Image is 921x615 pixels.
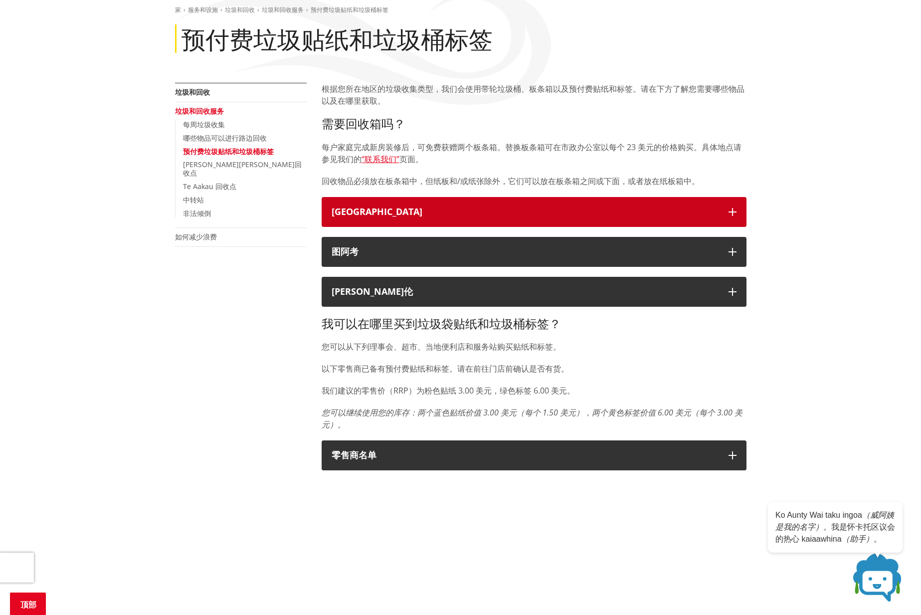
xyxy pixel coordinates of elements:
a: “联系我们” [362,154,399,165]
font: 根据您所在地区的垃圾收集类型，我们会使用带轮垃圾桶、板条箱以及预付费贴纸和标签。请在下方了解您需要哪些物品以及在哪里获取。 [322,83,744,106]
font: 每户家庭完成新房装修后，可免费获赠两个板条箱。替换板条箱可在市政办公室以每个 23 美元的价格购买。具体地点请参见我们的 [322,142,741,165]
a: 顶部 [10,593,46,615]
a: 家 [175,5,181,14]
font: 需要回收箱吗？ [322,115,405,132]
font: 我是怀卡托区议会的热心 kaiaawhina [775,523,895,543]
button: 零售商名单 [322,440,746,470]
button: 图阿考 [322,237,746,267]
a: 垃圾和回收 [175,87,210,97]
a: [PERSON_NAME][PERSON_NAME]回收点 [183,160,302,178]
a: 预付费垃圾贴纸和垃圾桶标签 [183,147,274,156]
button: [PERSON_NAME]伦 [322,277,746,307]
font: 我可以在哪里买到垃圾袋贴纸和垃圾桶标签？ [322,315,561,332]
a: 每周垃圾收集 [183,120,225,129]
button: [GEOGRAPHIC_DATA] [322,197,746,227]
font: 您可以继续使用您的库存：两个蓝色贴纸价值 3.00 美元（每个 1.50 美元），两个黄色标签价值 6.00 美元（每个 3.00 美元）。 [322,407,742,430]
font: [GEOGRAPHIC_DATA] [332,205,422,217]
font: 您可以从下列理事会、超市、当地便利店和服务站购买贴纸和标签。 [322,341,561,352]
a: Te Aakau 回收点 [183,182,236,191]
font: 我们建议的零售价（RRP）为粉色贴纸 3.00 美元，绿色标签 6.00 美元。 [322,385,575,396]
a: 垃圾和回收服务 [262,5,304,14]
font: 以下零售商已备有预付费贴纸和标签。请在前往门店前确认是否有货。 [322,363,569,374]
a: 中转站 [183,195,204,205]
font: 预付费垃圾贴纸和垃圾桶标签 [182,20,493,56]
font: 。 [874,535,882,543]
a: 非法倾倒 [183,208,211,218]
a: 如何减少浪费 [175,232,217,241]
font: 零售商名单 [332,449,376,461]
font: （助手） [842,535,874,543]
a: 服务和设施 [188,5,218,14]
nav: 面包屑 [175,6,746,14]
a: 哪些物品可以进行路边回收 [183,133,267,143]
font: 回收物品必须放在板条箱中，但纸板和/或纸张除外，它们可以放在板条箱之间或下面，或者放在纸板箱中。 [322,176,700,187]
font: 顶部 [20,599,36,610]
a: 垃圾和回收服务 [175,106,224,116]
a: 垃圾和回收 [225,5,255,14]
font: 预付费垃圾贴纸和垃圾桶标签 [311,5,388,14]
font: 页面。 [399,154,423,165]
font: Ko Aunty Wai taku ingoa [775,511,862,519]
font: [PERSON_NAME]伦 [332,285,413,297]
font: 图阿考 [332,245,359,257]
